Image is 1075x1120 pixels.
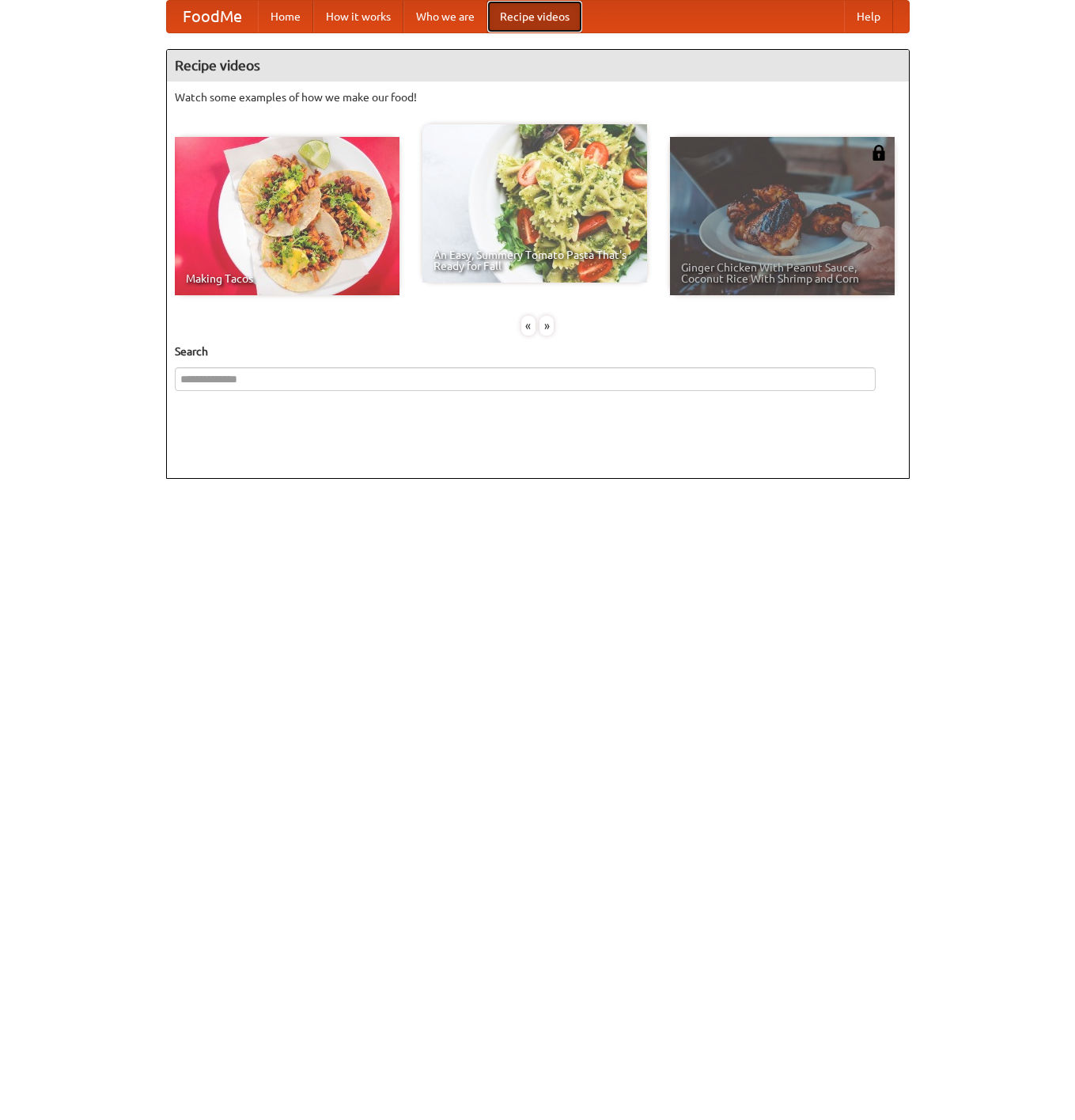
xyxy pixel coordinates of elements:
a: An Easy, Summery Tomato Pasta That's Ready for Fall [422,124,647,283]
a: Recipe videos [487,1,582,32]
img: 483408.png [871,145,887,161]
a: FoodMe [167,1,258,32]
a: How it works [313,1,403,32]
a: Who we are [403,1,487,32]
a: Home [258,1,313,32]
span: An Easy, Summery Tomato Pasta That's Ready for Fall [433,249,636,271]
h5: Search [175,344,901,359]
div: » [539,316,554,336]
a: Making Tacos [175,137,399,295]
div: « [521,316,536,336]
p: Watch some examples of how we make our food! [175,89,901,105]
a: Help [844,1,893,32]
span: Making Tacos [186,273,388,284]
h4: Recipe videos [167,50,909,82]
